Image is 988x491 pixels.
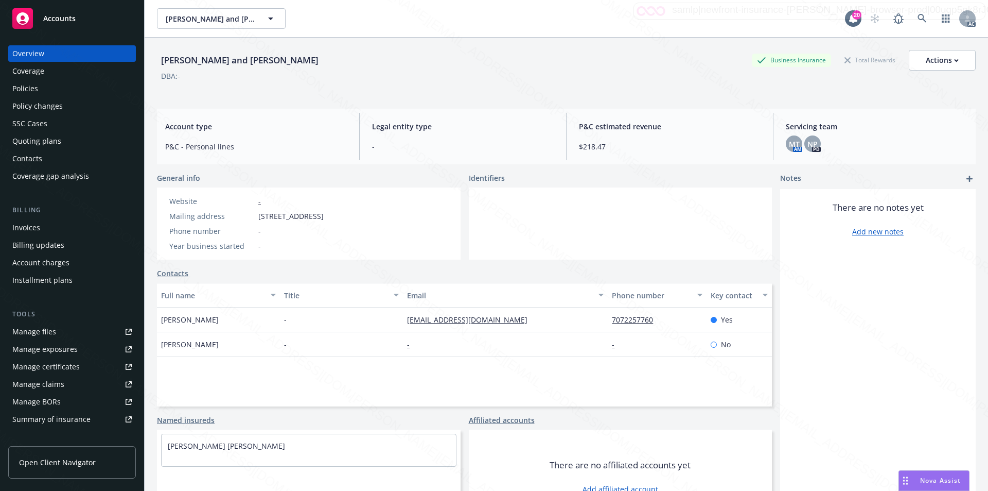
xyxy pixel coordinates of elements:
span: There are no affiliated accounts yet [550,459,691,471]
div: 20 [852,10,861,20]
span: Accounts [43,14,76,23]
div: Manage files [12,324,56,340]
a: Summary of insurance [8,411,136,428]
div: Website [169,196,254,207]
div: Contacts [12,150,42,167]
span: - [258,241,261,251]
div: Total Rewards [839,54,901,66]
a: Named insureds [157,415,215,426]
button: Email [403,283,608,308]
span: [STREET_ADDRESS] [258,211,324,222]
div: Actions [926,50,959,70]
a: - [612,340,623,349]
button: Title [280,283,403,308]
div: Billing [8,205,136,215]
div: Summary of insurance [12,411,91,428]
button: Full name [157,283,280,308]
a: Manage certificates [8,359,136,375]
div: Email [407,290,592,301]
button: Nova Assist [898,470,969,491]
div: Manage claims [12,376,64,393]
span: Servicing team [786,121,967,132]
div: Coverage [12,63,44,79]
div: Business Insurance [752,54,831,66]
a: Account charges [8,255,136,271]
a: Manage exposures [8,341,136,358]
span: P&C - Personal lines [165,141,347,152]
a: Policy changes [8,98,136,114]
a: Quoting plans [8,133,136,149]
div: Installment plans [12,272,73,289]
a: 7072257760 [612,315,661,325]
span: Legal entity type [372,121,554,132]
span: NP [807,139,818,149]
div: Account charges [12,255,69,271]
span: Open Client Navigator [19,457,96,468]
span: - [258,226,261,236]
a: Manage BORs [8,394,136,410]
a: Manage claims [8,376,136,393]
a: Billing updates [8,237,136,253]
span: No [721,339,731,350]
div: Phone number [612,290,691,301]
div: Key contact [711,290,756,301]
a: Invoices [8,219,136,236]
span: [PERSON_NAME] and [PERSON_NAME] [166,13,255,24]
span: Notes [780,173,801,185]
button: Key contact [707,283,772,308]
div: Manage certificates [12,359,80,375]
div: Overview [12,45,44,62]
span: P&C estimated revenue [579,121,761,132]
a: Search [912,8,932,29]
div: Manage exposures [12,341,78,358]
a: - [258,196,261,206]
span: There are no notes yet [833,201,924,214]
span: MT [789,139,800,149]
a: Switch app [936,8,956,29]
a: Coverage [8,63,136,79]
a: Contacts [8,150,136,167]
span: General info [157,173,200,183]
div: Phone number [169,226,254,236]
div: SSC Cases [12,115,47,132]
a: SSC Cases [8,115,136,132]
span: [PERSON_NAME] [161,314,219,325]
a: Report a Bug [888,8,909,29]
div: Tools [8,309,136,319]
a: [PERSON_NAME] [PERSON_NAME] [168,441,285,451]
a: [EMAIL_ADDRESS][DOMAIN_NAME] [407,315,536,325]
a: add [963,173,976,185]
span: $218.47 [579,141,761,152]
span: - [284,314,287,325]
span: Nova Assist [920,476,961,485]
div: Policy changes [12,98,63,114]
div: Quoting plans [12,133,61,149]
a: Contacts [157,268,188,279]
div: Year business started [169,241,254,251]
span: Yes [721,314,733,325]
div: Title [284,290,387,301]
span: Account type [165,121,347,132]
a: Policies [8,80,136,97]
button: [PERSON_NAME] and [PERSON_NAME] [157,8,286,29]
a: Start snowing [864,8,885,29]
div: DBA: - [161,71,180,81]
div: [PERSON_NAME] and [PERSON_NAME] [157,54,323,67]
a: Coverage gap analysis [8,168,136,184]
div: Billing updates [12,237,64,253]
a: Affiliated accounts [469,415,535,426]
div: Invoices [12,219,40,236]
a: Manage files [8,324,136,340]
div: Drag to move [899,471,912,490]
a: Installment plans [8,272,136,289]
span: - [284,339,287,350]
span: [PERSON_NAME] [161,339,219,350]
a: Accounts [8,4,136,33]
button: Actions [909,50,976,71]
div: Full name [161,290,264,301]
a: Overview [8,45,136,62]
div: Policies [12,80,38,97]
span: Identifiers [469,173,505,183]
div: Coverage gap analysis [12,168,89,184]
